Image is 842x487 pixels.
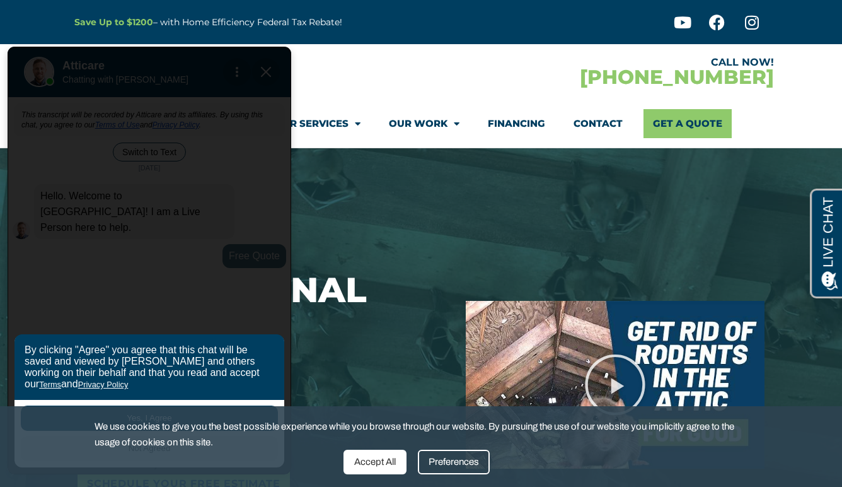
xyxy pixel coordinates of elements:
[78,336,129,345] a: Privacy Policy
[584,353,647,416] div: Play Video
[643,109,732,138] a: Get A Quote
[21,392,278,417] button: Not Agreed
[31,10,101,26] span: Opens a chat window
[574,109,623,138] a: Contact
[421,57,774,67] div: CALL NOW!
[262,109,360,138] a: Other Services
[57,44,233,95] div: Atticare
[95,419,738,450] span: We use cookies to give you the best possible experience while you browse through our website. By ...
[74,15,483,30] p: – with Home Efficiency Federal Tax Rebate!
[78,109,764,138] nav: Menu
[21,361,278,387] button: Yes, I Agree
[39,336,61,345] a: Terms
[343,450,407,474] div: Accept All
[74,16,153,28] a: Save Up to $1200
[14,290,284,356] div: By clicking "Agree" you agree that this chat will be saved and viewed by [PERSON_NAME] and others...
[418,450,490,474] div: Preferences
[389,109,459,138] a: Our Work
[488,109,545,138] a: Financing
